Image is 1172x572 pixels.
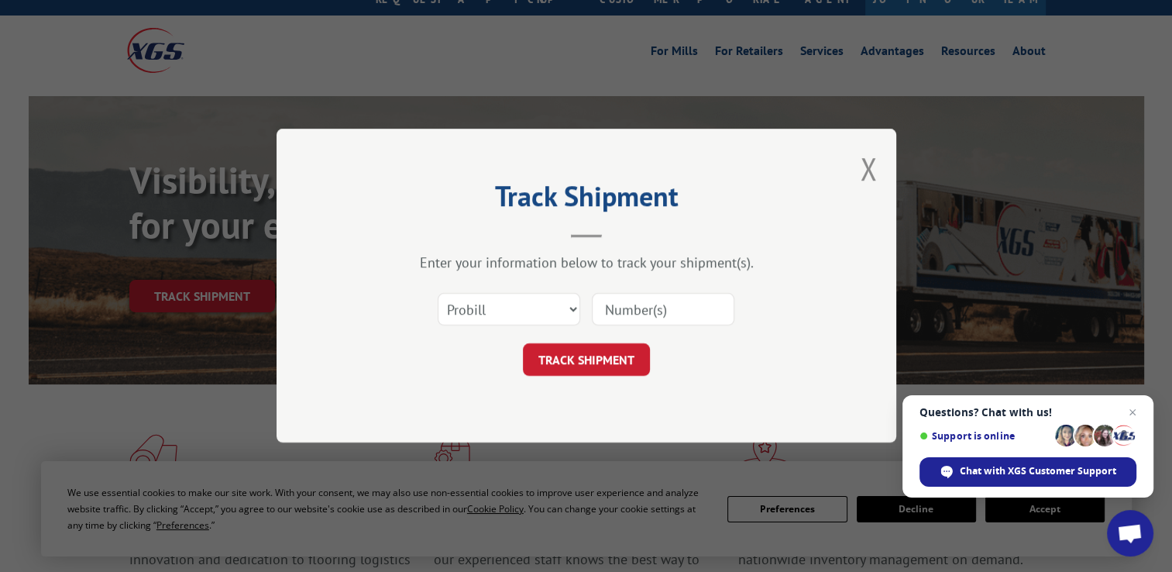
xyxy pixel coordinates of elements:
div: Chat with XGS Customer Support [919,457,1136,487]
input: Number(s) [592,294,734,326]
button: TRACK SHIPMENT [523,344,650,377]
span: Chat with XGS Customer Support [960,464,1116,478]
h2: Track Shipment [354,185,819,215]
span: Support is online [919,430,1050,442]
button: Close modal [860,148,877,189]
span: Questions? Chat with us! [919,406,1136,419]
div: Open chat [1107,510,1153,556]
span: Close chat [1123,403,1142,422]
div: Enter your information below to track your shipment(s). [354,254,819,272]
